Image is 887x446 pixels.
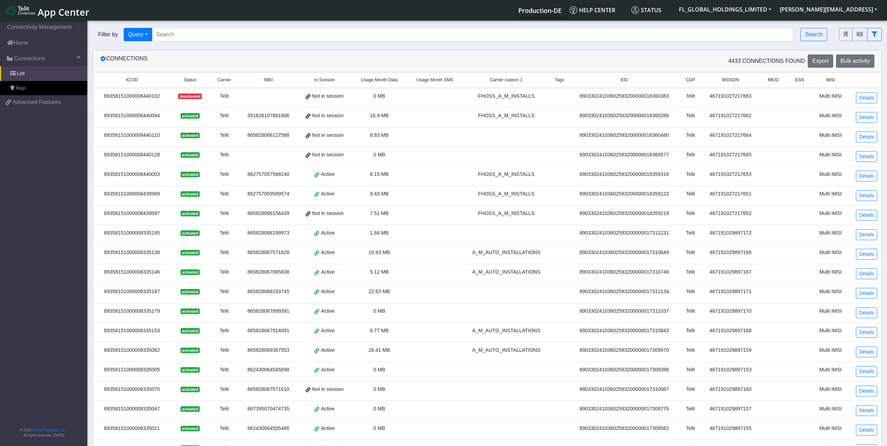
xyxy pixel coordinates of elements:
[213,151,235,159] div: Telit
[13,98,61,106] span: Advanced Features
[181,211,200,216] span: activated
[213,366,235,374] div: Telit
[856,171,877,181] a: Details
[573,112,675,120] div: 89033024103602593200000018360286
[686,171,695,177] span: Telit
[370,269,389,275] span: 5.12 MB
[819,386,842,392] span: Multi IMSI
[243,112,293,120] div: 351626107881606
[181,309,200,314] span: activated
[321,288,335,296] span: Active
[243,288,293,296] div: 865828068193745
[800,28,827,41] button: Search
[417,77,454,83] span: Usage Month SMS
[490,77,522,83] span: Carrier custom 1
[819,347,842,353] span: Multi IMSI
[17,70,24,77] span: List
[181,406,200,412] span: activated
[555,77,564,83] span: Tags
[812,58,828,64] span: Export
[573,229,675,237] div: 89033024103602593200000017311231
[181,191,200,197] span: activated
[373,93,385,99] span: 0 MB
[819,328,842,333] span: Multi IMSI
[819,289,842,294] span: Multi IMSI
[706,425,756,432] div: 467191029897155
[686,132,695,138] span: Telit
[573,210,675,217] div: 89033024103602593200000018359219
[243,307,293,315] div: 865828067899391
[213,132,235,139] div: Telit
[243,268,293,276] div: 865828067885838
[808,54,833,68] button: Export
[819,210,842,216] span: Multi IMSI
[321,366,335,374] span: Active
[573,425,675,432] div: 89033024103602593200000017309582
[686,152,695,157] span: Telit
[243,405,293,413] div: 867395070474735
[518,3,561,17] a: Your current platform instance
[97,132,167,139] div: 89358151000008440110
[768,77,779,83] span: MEID
[570,6,615,14] span: Help center
[213,405,235,413] div: Telit
[97,288,167,296] div: 89358151000008335187
[819,250,842,255] span: Multi IMSI
[243,347,293,354] div: 865828069367553
[97,190,167,198] div: 89358151000008439989
[856,151,877,162] a: Details
[243,366,293,374] div: 862430064545698
[686,367,695,372] span: Telit
[243,132,293,139] div: 865828066127588
[213,249,235,257] div: Telit
[97,425,167,432] div: 89358151000008335021
[467,327,545,335] div: A_M_AUTO_INSTALLATIONS
[213,268,235,276] div: Telit
[567,3,629,17] a: Help center
[839,28,882,41] div: fitlers menu
[819,191,842,196] span: Multi IMSI
[706,268,756,276] div: 467191029897167
[213,307,235,315] div: Telit
[213,229,235,237] div: Telit
[181,269,200,275] span: activated
[181,230,200,236] span: activated
[314,77,335,83] span: In Session
[706,307,756,315] div: 467191029897170
[361,77,398,83] span: Usage Month Data
[97,229,167,237] div: 89358151000008335195
[97,327,167,335] div: 89358151000008335153
[368,289,390,294] span: 22.63 MB
[31,428,66,432] a: Telit IoT Solutions, Inc.
[631,6,639,14] img: status.svg
[126,77,138,83] span: ICCID
[181,387,200,392] span: activated
[686,347,695,353] span: Telit
[819,230,842,236] span: Multi IMSI
[573,268,675,276] div: 89033024103602593200000017310746
[312,386,344,393] span: Not in session
[856,132,877,142] a: Details
[321,307,335,315] span: Active
[6,5,35,16] img: logo-telit-cinterion-gw-new.png
[97,92,167,100] div: 89358151000008440102
[706,249,756,257] div: 467191029897166
[321,327,335,335] span: Active
[181,133,200,138] span: activated
[856,405,877,416] a: Details
[819,171,842,177] span: Multi IMSI
[706,366,756,374] div: 467191029897153
[181,250,200,255] span: activated
[686,289,695,294] span: Telit
[321,405,335,413] span: Active
[312,132,344,139] span: Not in session
[819,113,842,118] span: Multi IMSI
[370,171,389,177] span: 8.15 MB
[706,229,756,237] div: 467191029897172
[181,328,200,334] span: activated
[573,386,675,393] div: 89033024103602593200000017310067
[573,307,675,315] div: 89033024103602593200000017311037
[181,152,200,158] span: activated
[181,348,200,353] span: activated
[97,112,167,120] div: 89358151000008440094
